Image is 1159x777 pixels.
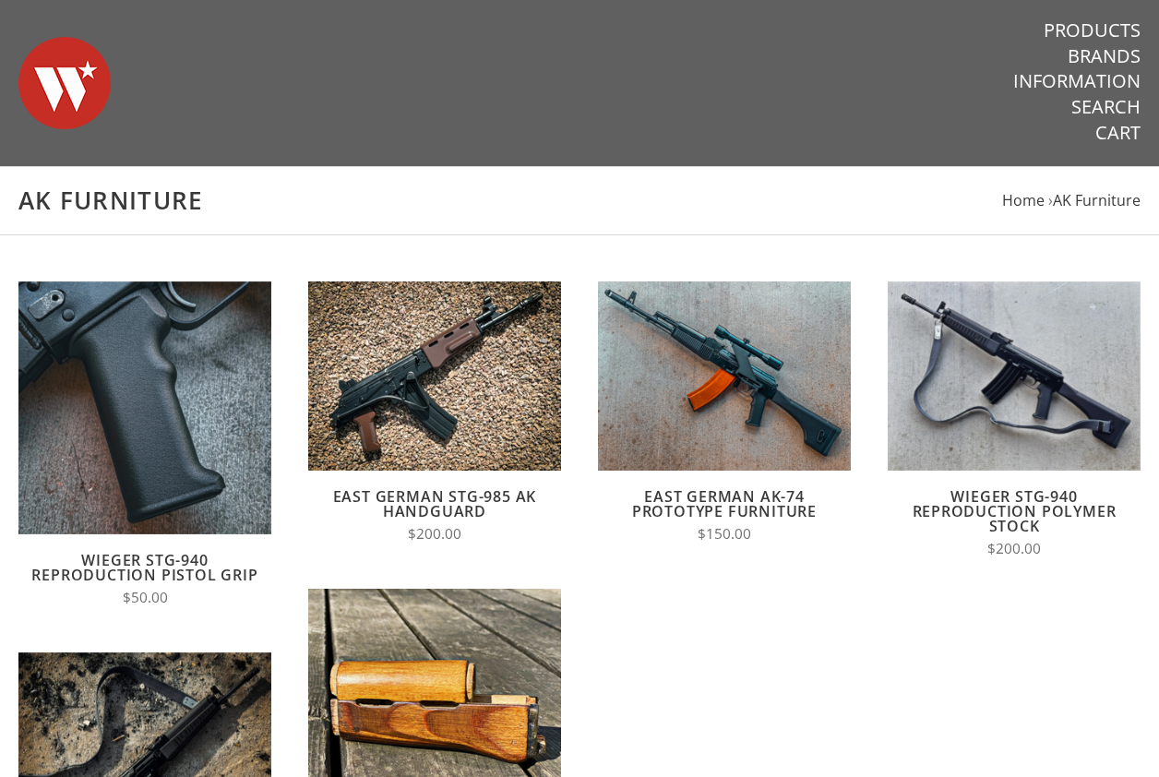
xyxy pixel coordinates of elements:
[1071,95,1141,119] a: Search
[18,281,271,534] img: Wieger STG-940 Reproduction Pistol Grip
[598,281,851,472] img: East German AK-74 Prototype Furniture
[408,524,461,544] span: $200.00
[18,18,111,148] img: Warsaw Wood Co.
[987,539,1041,558] span: $200.00
[1013,69,1141,93] a: Information
[308,281,561,472] img: East German STG-985 AK Handguard
[1068,44,1141,68] a: Brands
[31,550,257,585] a: Wieger STG-940 Reproduction Pistol Grip
[123,588,168,607] span: $50.00
[1002,190,1045,210] a: Home
[18,185,1141,216] h1: AK Furniture
[632,486,817,521] a: East German AK-74 Prototype Furniture
[1095,121,1141,145] a: Cart
[1053,190,1141,210] a: AK Furniture
[333,486,537,521] a: East German STG-985 AK Handguard
[1044,18,1141,42] a: Products
[888,281,1141,472] img: Wieger STG-940 Reproduction Polymer Stock
[913,486,1117,536] a: Wieger STG-940 Reproduction Polymer Stock
[1048,188,1141,213] li: ›
[698,524,751,544] span: $150.00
